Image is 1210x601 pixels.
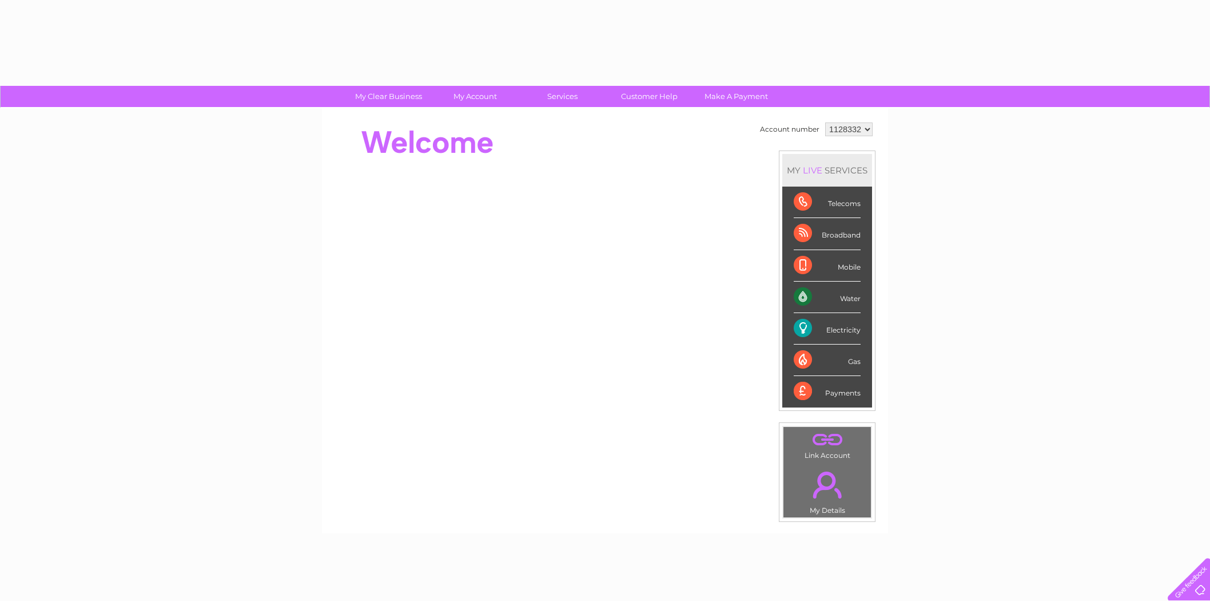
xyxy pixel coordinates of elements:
div: Electricity [794,313,861,345]
a: Customer Help [602,86,696,107]
a: Make A Payment [689,86,783,107]
td: Account number [757,120,822,139]
div: Telecoms [794,187,861,218]
a: My Account [428,86,523,107]
a: My Clear Business [341,86,436,107]
td: Link Account [783,426,871,462]
td: My Details [783,462,871,518]
div: Payments [794,376,861,407]
div: LIVE [801,165,825,176]
div: Broadband [794,218,861,250]
a: . [786,430,868,450]
div: Mobile [794,250,861,282]
div: MY SERVICES [782,154,872,187]
a: . [786,465,868,505]
div: Gas [794,345,861,376]
div: Water [794,282,861,313]
a: Services [515,86,610,107]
